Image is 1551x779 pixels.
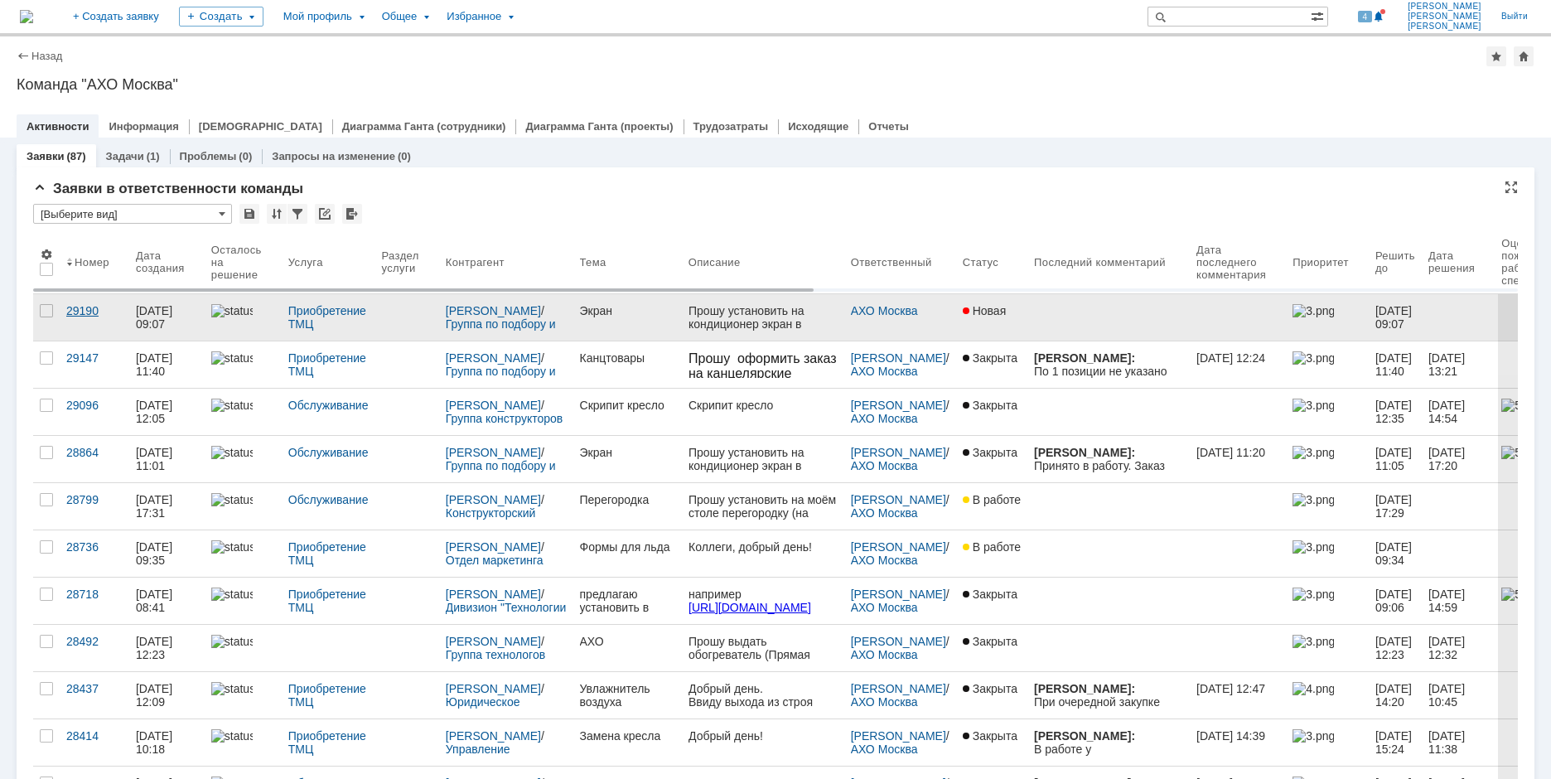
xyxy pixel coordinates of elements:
[239,150,252,162] div: (0)
[199,120,322,133] a: [DEMOGRAPHIC_DATA]
[573,389,682,435] a: Скрипит кресло
[288,446,369,459] a: Обслуживание
[1190,230,1286,294] th: Дата последнего комментария
[1292,399,1334,412] img: 3.png
[1505,181,1518,194] div: На всю страницу
[573,436,682,482] a: Экран
[66,304,123,317] div: 29190
[288,729,370,756] a: Приобретение ТМЦ
[272,150,395,162] a: Запросы на изменение
[1286,436,1369,482] a: 3.png
[66,150,85,162] div: (87)
[446,351,541,365] a: [PERSON_NAME]
[573,578,682,624] a: предлагаю установить в служебных авто вешалки автомобильные для одежды, на подголовник
[1286,530,1369,577] a: 3.png
[1369,625,1422,671] a: [DATE] 12:23
[1422,672,1495,719] a: [DATE] 10:45
[50,240,86,254] strong: - 2 шт.
[1292,446,1334,459] img: 3.png
[1369,578,1422,624] a: [DATE] 09:06
[211,351,253,365] img: statusbar-100 (1).png
[282,230,375,294] th: Услуга
[205,483,282,530] a: statusbar-15 (1).png
[1422,436,1495,482] a: [DATE] 17:20
[60,294,129,341] a: 29190
[851,446,949,472] div: /
[205,436,282,482] a: statusbar-60 (1).png
[1190,341,1286,388] a: [DATE] 12:24
[75,256,109,269] div: Номер
[446,540,541,554] a: [PERSON_NAME]
[1292,588,1334,601] img: 3.png
[963,446,1017,459] span: Закрыта
[205,578,282,624] a: statusbar-100 (1).png
[31,50,62,62] a: Назад
[525,120,673,133] a: Диаграмма Ганта (проекты)
[1369,672,1422,719] a: [DATE] 14:20
[851,399,949,425] div: /
[1375,682,1415,709] span: [DATE] 14:20
[851,493,946,506] a: [PERSON_NAME]
[27,120,89,133] a: Активности
[66,493,123,506] div: 28799
[956,530,1027,577] a: В работе
[1286,719,1369,766] a: 3.png
[90,258,114,272] span: Арт.
[211,540,253,554] img: statusbar-15 (1).png
[580,256,606,269] div: Тема
[1369,483,1422,530] a: [DATE] 17:29
[851,601,918,614] a: АХО Москва
[573,625,682,671] a: АХО
[446,540,567,567] div: /
[66,446,123,459] div: 28864
[136,446,176,472] div: [DATE] 11:01
[580,351,675,365] div: Канцтовары
[136,729,176,756] div: [DATE] 10:18
[211,493,253,506] img: statusbar-15 (1).png
[129,341,205,388] a: [DATE] 11:40
[446,493,567,520] div: /
[1422,230,1495,294] th: Дата решения
[963,493,1021,506] span: В работе
[851,588,949,614] div: /
[129,530,205,577] a: [DATE] 09:35
[693,120,769,133] a: Трудозатраты
[851,446,946,459] a: [PERSON_NAME]
[205,719,282,766] a: statusbar-60 (1).png
[446,648,545,661] a: Группа технологов
[24,258,68,272] span: 627947
[60,578,129,624] a: 28718
[580,682,675,709] div: Увлажнитель воздуха
[573,672,682,719] a: Увлажнитель воздуха
[446,351,567,378] div: /
[851,695,918,709] a: АХО Москва
[1196,351,1265,365] div: [DATE] 12:24
[851,635,946,648] a: [PERSON_NAME]
[136,635,176,661] div: [DATE] 12:23
[205,389,282,435] a: statusbar-100 (1).png
[580,635,675,648] div: АХО
[963,304,1007,317] span: Новая
[851,729,949,756] div: /
[963,351,1017,365] span: Закрыта
[1422,578,1495,624] a: [DATE] 14:59
[851,493,949,520] div: /
[446,399,541,412] a: [PERSON_NAME]
[956,578,1027,624] a: Закрыта
[66,399,123,412] div: 29096
[211,244,262,281] div: Осталось на решение
[963,635,1017,648] span: Закрыта
[106,150,144,162] a: Задачи
[851,588,946,601] a: [PERSON_NAME]
[439,230,573,294] th: Контрагент
[60,625,129,671] a: 28492
[573,341,682,388] a: Канцтовары
[851,351,949,378] div: /
[129,483,205,530] a: [DATE] 17:31
[342,120,506,133] a: Диаграмма Ганта (сотрудники)
[851,304,918,317] a: АХО Москва
[446,304,541,317] a: [PERSON_NAME]
[956,625,1027,671] a: Закрыта
[66,729,123,743] div: 28414
[573,530,682,577] a: Формы для льда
